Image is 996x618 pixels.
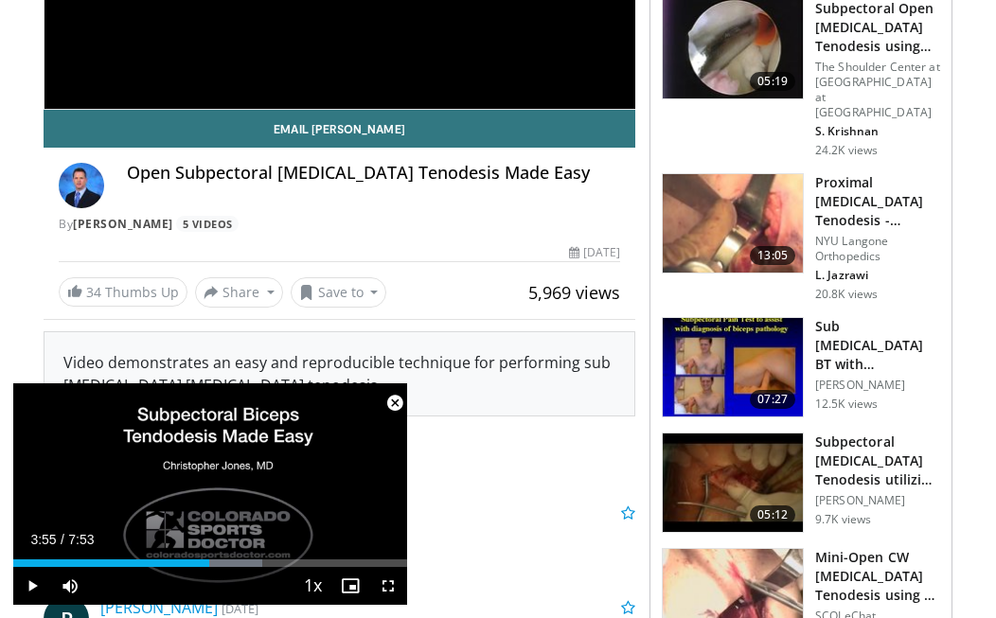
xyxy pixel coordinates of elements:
[663,318,803,416] img: 241279_0000_1.png.150x105_q85_crop-smart_upscale.jpg
[815,512,871,527] p: 9.7K views
[815,287,878,302] p: 20.8K views
[663,174,803,273] img: Laith_biceps_teno_1.png.150x105_q85_crop-smart_upscale.jpg
[815,397,878,412] p: 12.5K views
[86,283,101,301] span: 34
[815,433,940,489] h3: Subpectoral [MEDICAL_DATA] Tenodesis utilizing Suture Anchors
[815,548,940,605] h3: Mini-Open CW [MEDICAL_DATA] Tenodesis using a Subpectoral Approach
[68,532,94,547] span: 7:53
[63,351,615,397] div: Video demonstrates an easy and reproducible technique for performing sub [MEDICAL_DATA] [MEDICAL_...
[61,532,64,547] span: /
[176,216,239,232] a: 5 Videos
[750,505,795,524] span: 05:12
[376,383,414,423] button: Close
[569,244,620,261] div: [DATE]
[528,281,620,304] span: 5,969 views
[44,110,635,148] a: Email [PERSON_NAME]
[815,493,940,508] p: [PERSON_NAME]
[51,567,89,605] button: Mute
[750,72,795,91] span: 05:19
[750,390,795,409] span: 07:27
[100,597,218,618] a: [PERSON_NAME]
[222,600,258,617] small: [DATE]
[59,163,104,208] img: Avatar
[369,567,407,605] button: Fullscreen
[815,317,940,374] h3: Sub [MEDICAL_DATA] BT with Interference Screw
[30,532,56,547] span: 3:55
[13,567,51,605] button: Play
[195,277,283,308] button: Share
[750,246,795,265] span: 13:05
[662,173,940,302] a: 13:05 Proximal [MEDICAL_DATA] Tenodesis - Surgical Options and Techniques NYU Langone Orthopedics...
[59,216,620,233] div: By
[73,216,173,232] a: [PERSON_NAME]
[663,433,803,532] img: 270471_0000_1.png.150x105_q85_crop-smart_upscale.jpg
[13,383,407,605] video-js: Video Player
[127,163,620,184] h4: Open Subpectoral [MEDICAL_DATA] Tenodesis Made Easy
[13,559,407,567] div: Progress Bar
[815,124,940,139] p: S. Krishnan
[815,268,940,283] p: L. Jazrawi
[662,433,940,533] a: 05:12 Subpectoral [MEDICAL_DATA] Tenodesis utilizing Suture Anchors [PERSON_NAME] 9.7K views
[815,143,878,158] p: 24.2K views
[293,567,331,605] button: Playback Rate
[815,173,940,230] h3: Proximal [MEDICAL_DATA] Tenodesis - Surgical Options and Techniques
[59,277,187,307] a: 34 Thumbs Up
[331,567,369,605] button: Enable picture-in-picture mode
[815,378,940,393] p: [PERSON_NAME]
[815,234,940,264] p: NYU Langone Orthopedics
[662,317,940,417] a: 07:27 Sub [MEDICAL_DATA] BT with Interference Screw [PERSON_NAME] 12.5K views
[815,60,940,120] p: The Shoulder Center at [GEOGRAPHIC_DATA] at [GEOGRAPHIC_DATA]
[291,277,387,308] button: Save to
